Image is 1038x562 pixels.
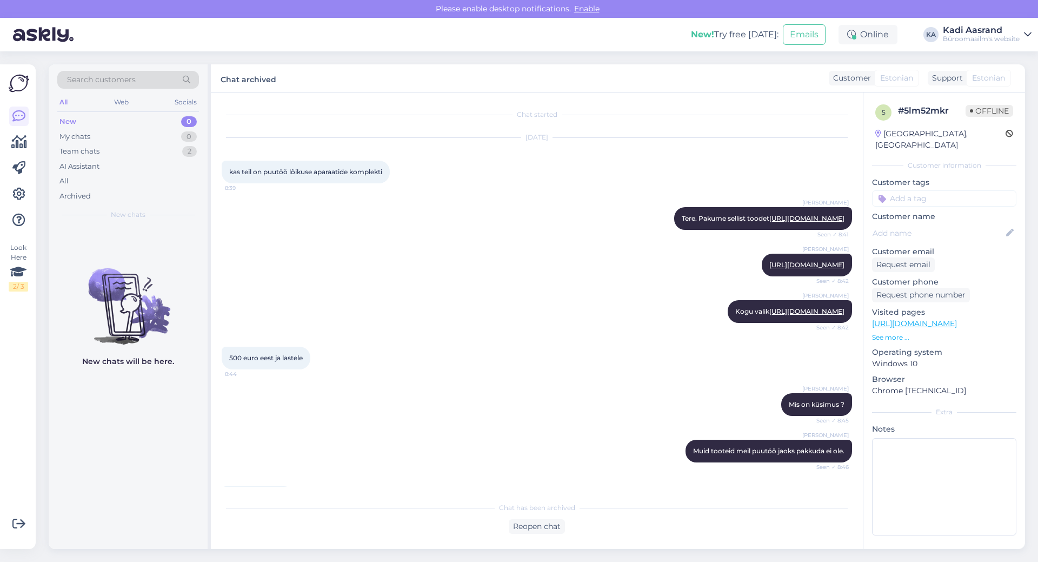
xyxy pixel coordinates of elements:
div: AI Assistant [59,161,99,172]
span: Estonian [880,72,913,84]
a: [URL][DOMAIN_NAME] [769,214,844,222]
div: Büroomaailm's website [943,35,1020,43]
div: Reopen chat [509,519,565,534]
div: Web [112,95,131,109]
span: Seen ✓ 8:42 [808,277,849,285]
div: 2 [182,146,197,157]
span: 8:39 [225,184,265,192]
div: 0 [181,131,197,142]
div: # 5lm52mkr [898,104,966,117]
p: Chrome [TECHNICAL_ID] [872,385,1016,396]
span: [PERSON_NAME] [802,385,849,393]
div: My chats [59,131,90,142]
span: Offline [966,105,1013,117]
span: Muid tooteid meil puutöö jaoks pakkuda ei ole. [693,447,844,455]
div: All [57,95,70,109]
div: Request phone number [872,288,970,302]
span: Seen ✓ 8:45 [808,416,849,425]
img: Askly Logo [9,73,29,94]
label: Chat archived [221,71,276,85]
div: Try free [DATE]: [691,28,778,41]
div: Socials [172,95,199,109]
span: New chats [111,210,145,220]
span: 500 euro eest ja lastele [229,354,303,362]
div: Look Here [9,243,28,292]
p: Windows 10 [872,358,1016,369]
span: Kogu valik [735,307,844,315]
span: Search customers [67,74,136,85]
div: Kadi Aasrand [943,26,1020,35]
div: Chat started [222,110,852,120]
input: Add name [873,227,1004,239]
div: Customer [829,72,871,84]
p: See more ... [872,333,1016,342]
div: Customer information [872,161,1016,170]
span: [PERSON_NAME] [802,431,849,439]
span: kas teil on puutöö lõikuse aparaatide komplekti [229,168,382,176]
a: [URL][DOMAIN_NAME] [872,319,957,328]
div: Request email [872,257,935,272]
div: KA [923,27,939,42]
img: No chats [49,249,208,346]
a: Kadi AasrandBüroomaailm's website [943,26,1032,43]
div: [GEOGRAPHIC_DATA], [GEOGRAPHIC_DATA] [875,128,1006,151]
div: New [59,116,76,127]
b: New! [691,29,714,39]
div: Team chats [59,146,99,157]
span: Seen ✓ 8:46 [808,463,849,471]
a: [URL][DOMAIN_NAME] [769,307,844,315]
input: Add a tag [872,190,1016,207]
span: [PERSON_NAME] [802,245,849,253]
div: Archived [59,191,91,202]
span: [PERSON_NAME] [802,292,849,300]
span: [PERSON_NAME] [802,199,849,207]
span: Seen ✓ 8:42 [808,323,849,332]
p: Visited pages [872,307,1016,318]
div: 0 [181,116,197,127]
div: Extra [872,407,1016,417]
p: New chats will be here. [82,356,174,367]
span: Mis on küsimus ? [789,400,844,408]
div: 2 / 3 [9,282,28,292]
div: Online [839,25,897,44]
span: 5 [882,108,886,116]
span: Chat has been archived [499,503,575,513]
p: Browser [872,374,1016,385]
span: 8:44 [225,370,265,378]
div: [DATE] [222,133,852,142]
a: [URL][DOMAIN_NAME] [769,261,844,269]
p: Operating system [872,347,1016,358]
p: Customer email [872,246,1016,257]
div: Support [928,72,963,84]
span: Seen ✓ 8:41 [808,230,849,239]
p: Customer tags [872,177,1016,188]
span: Enable [571,4,603,14]
div: All [59,176,69,187]
span: Estonian [972,72,1005,84]
button: Emails [783,24,826,45]
p: Customer phone [872,276,1016,288]
span: Tere. Pakume sellist toodet [682,214,844,222]
p: Customer name [872,211,1016,222]
p: Notes [872,424,1016,435]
